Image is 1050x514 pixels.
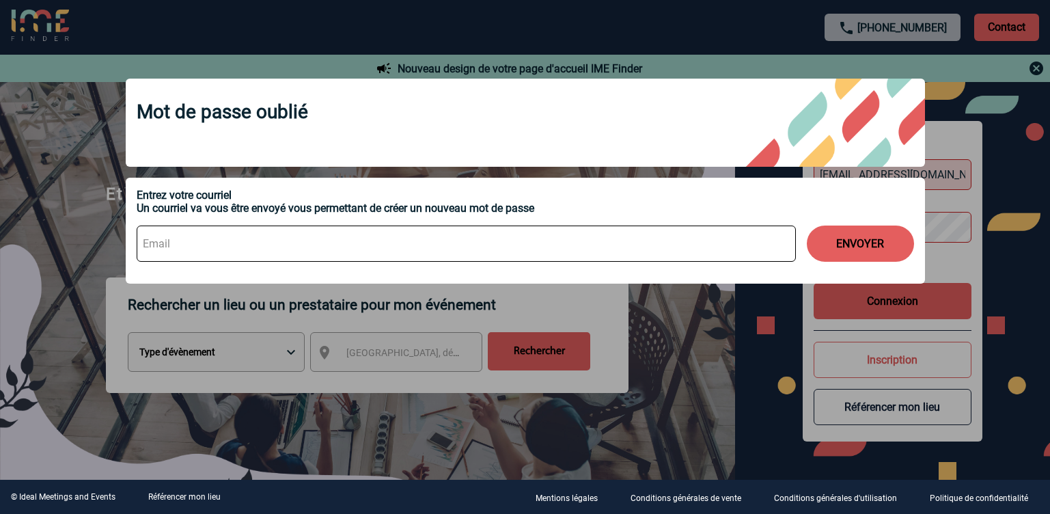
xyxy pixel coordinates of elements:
[774,493,897,503] p: Conditions générales d'utilisation
[525,491,620,504] a: Mentions légales
[11,492,115,502] div: © Ideal Meetings and Events
[126,79,925,167] div: Mot de passe oublié
[620,491,763,504] a: Conditions générales de vente
[536,493,598,503] p: Mentions légales
[763,491,919,504] a: Conditions générales d'utilisation
[148,492,221,502] a: Référencer mon lieu
[930,493,1028,503] p: Politique de confidentialité
[919,491,1050,504] a: Politique de confidentialité
[807,226,914,262] button: ENVOYER
[137,189,914,215] div: Entrez votre courriel Un courriel va vous être envoyé vous permettant de créer un nouveau mot de ...
[137,226,796,262] input: Email
[631,493,741,503] p: Conditions générales de vente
